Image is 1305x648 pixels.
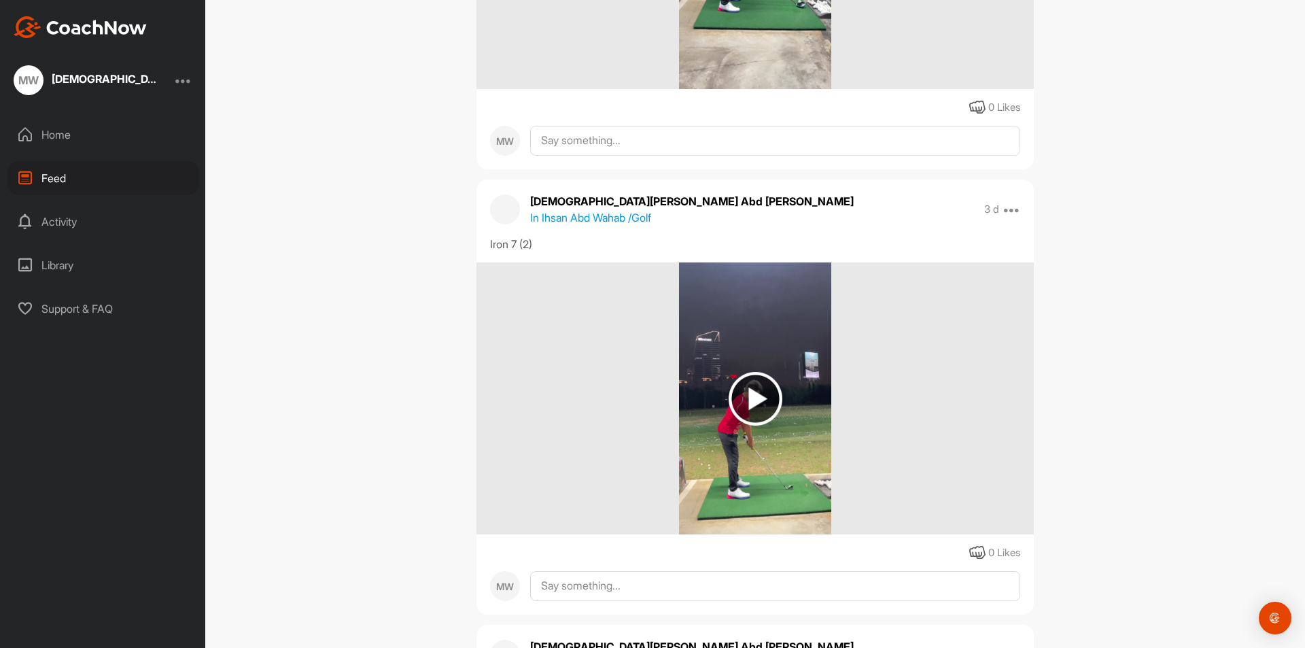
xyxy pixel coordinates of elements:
div: MW [490,126,520,156]
div: 0 Likes [988,545,1020,561]
div: Activity [7,205,199,239]
div: Home [7,118,199,152]
img: CoachNow [14,16,147,38]
div: Feed [7,161,199,195]
p: 3 d [984,203,999,216]
img: play [729,372,782,426]
div: [DEMOGRAPHIC_DATA][PERSON_NAME] Abd [PERSON_NAME] [52,73,160,84]
div: Open Intercom Messenger [1259,602,1291,634]
div: Support & FAQ [7,292,199,326]
div: Library [7,248,199,282]
p: In Ihsan Abd Wahab / Golf [530,209,651,226]
div: MW [490,571,520,601]
div: MW [14,65,43,95]
div: 0 Likes [988,100,1020,116]
img: media [679,262,832,534]
p: [DEMOGRAPHIC_DATA][PERSON_NAME] Abd [PERSON_NAME] [530,193,854,209]
div: Iron 7 (2) [490,236,1020,252]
